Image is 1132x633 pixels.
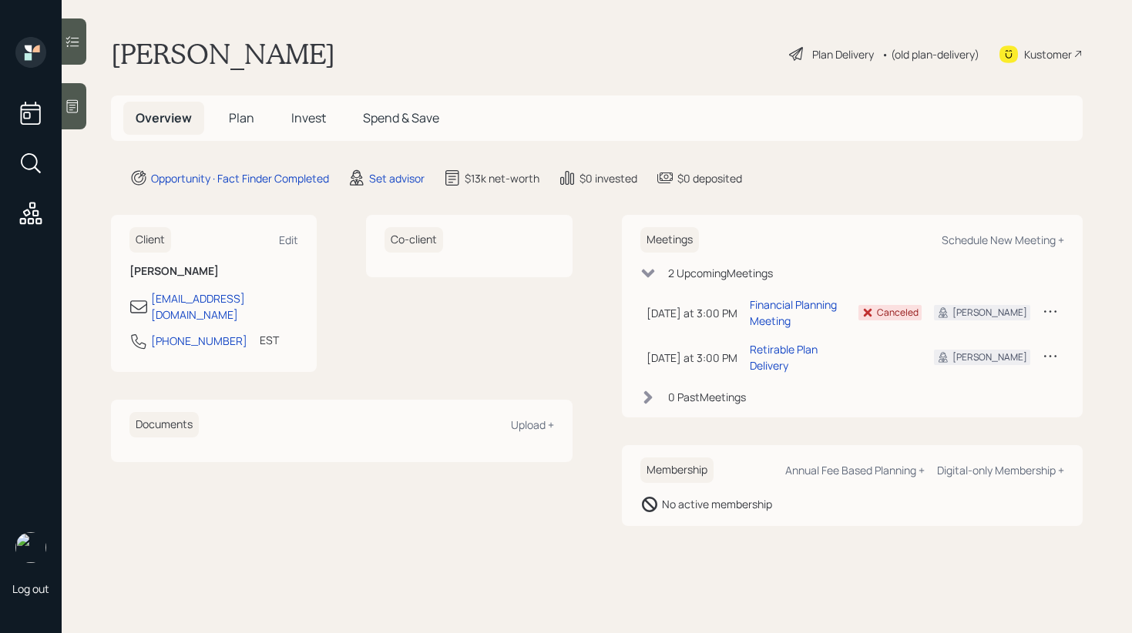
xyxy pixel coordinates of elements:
[229,109,254,126] span: Plan
[662,496,772,512] div: No active membership
[385,227,443,253] h6: Co-client
[952,306,1027,320] div: [PERSON_NAME]
[937,463,1064,477] div: Digital-only Membership +
[882,46,979,62] div: • (old plan-delivery)
[363,109,439,126] span: Spend & Save
[369,170,425,186] div: Set advisor
[647,305,737,321] div: [DATE] at 3:00 PM
[579,170,637,186] div: $0 invested
[1024,46,1072,62] div: Kustomer
[151,333,247,349] div: [PHONE_NUMBER]
[151,290,298,323] div: [EMAIL_ADDRESS][DOMAIN_NAME]
[677,170,742,186] div: $0 deposited
[640,227,699,253] h6: Meetings
[942,233,1064,247] div: Schedule New Meeting +
[260,332,279,348] div: EST
[15,532,46,563] img: retirable_logo.png
[812,46,874,62] div: Plan Delivery
[668,389,746,405] div: 0 Past Meeting s
[465,170,539,186] div: $13k net-worth
[111,37,335,71] h1: [PERSON_NAME]
[279,233,298,247] div: Edit
[668,265,773,281] div: 2 Upcoming Meeting s
[952,350,1027,364] div: [PERSON_NAME]
[12,581,49,596] div: Log out
[640,457,714,483] h6: Membership
[785,463,925,477] div: Annual Fee Based Planning +
[129,265,298,278] h6: [PERSON_NAME]
[129,227,171,253] h6: Client
[647,350,737,366] div: [DATE] at 3:00 PM
[136,109,192,126] span: Overview
[151,170,329,186] div: Opportunity · Fact Finder Completed
[129,412,199,437] h6: Documents
[291,109,326,126] span: Invest
[750,341,847,373] div: Retirable Plan Delivery
[877,306,919,320] div: Canceled
[511,417,554,432] div: Upload +
[750,296,847,329] div: Financial Planning Meeting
